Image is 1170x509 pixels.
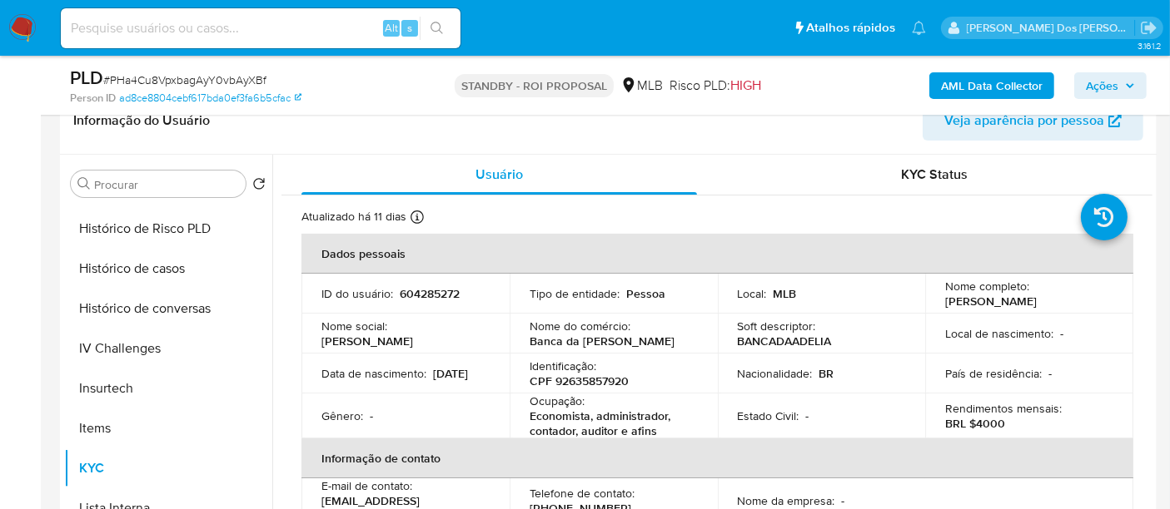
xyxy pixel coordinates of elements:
[64,249,272,289] button: Histórico de casos
[420,17,454,40] button: search-icon
[945,416,1005,431] p: BRL $4000
[1138,39,1162,52] span: 3.161.2
[774,286,797,301] p: MLB
[73,112,210,129] h1: Informação do Usuário
[530,373,629,388] p: CPF 92635857920
[455,74,614,97] p: STANDBY - ROI PROPOSAL
[1140,19,1158,37] a: Sair
[301,438,1133,478] th: Informação de contato
[103,72,266,88] span: # PHa4Cu8VpxbagAyY0vbAyXBf
[64,289,272,329] button: Histórico de conversas
[945,401,1062,416] p: Rendimentos mensais :
[738,493,835,508] p: Nome da empresa :
[70,91,116,106] b: Person ID
[842,493,845,508] p: -
[1074,72,1147,99] button: Ações
[301,209,406,225] p: Atualizado há 11 dias
[70,64,103,91] b: PLD
[941,72,1043,99] b: AML Data Collector
[400,286,460,301] p: 604285272
[923,101,1143,141] button: Veja aparência por pessoa
[475,165,523,184] span: Usuário
[530,486,635,501] p: Telefone de contato :
[912,21,926,35] a: Notificações
[321,408,363,423] p: Gênero :
[944,101,1104,141] span: Veja aparência por pessoa
[738,408,799,423] p: Estado Civil :
[77,177,91,190] button: Procurar
[530,358,596,373] p: Identificação :
[407,20,412,36] span: s
[94,177,239,192] input: Procurar
[738,334,832,348] p: BANCADAADELIA
[530,319,630,334] p: Nome do comércio :
[530,286,620,301] p: Tipo de entidade :
[301,234,1133,274] th: Dados pessoais
[321,334,413,348] p: [PERSON_NAME]
[730,76,761,95] span: HIGH
[1060,326,1063,341] p: -
[819,366,834,381] p: BR
[370,408,373,423] p: -
[929,72,1054,99] button: AML Data Collector
[530,334,675,348] p: Banca da [PERSON_NAME]
[738,286,767,301] p: Local :
[530,393,585,408] p: Ocupação :
[1086,72,1118,99] span: Ações
[806,19,895,37] span: Atalhos rápidos
[806,408,809,423] p: -
[64,368,272,408] button: Insurtech
[321,319,387,334] p: Nome social :
[252,177,266,195] button: Retornar ao pedido padrão
[385,20,398,36] span: Alt
[64,408,272,448] button: Items
[945,366,1042,381] p: País de residência :
[670,77,761,95] span: Risco PLD:
[64,448,272,488] button: KYC
[738,366,813,381] p: Nacionalidade :
[64,209,272,249] button: Histórico de Risco PLD
[902,165,968,184] span: KYC Status
[64,329,272,368] button: IV Challenges
[945,279,1029,294] p: Nome completo :
[433,366,468,381] p: [DATE]
[945,294,1037,309] p: [PERSON_NAME]
[626,286,665,301] p: Pessoa
[61,17,461,39] input: Pesquise usuários ou casos...
[321,286,393,301] p: ID do usuário :
[119,91,301,106] a: ad8ce8804cebf617bda0ef3fa6b5cfac
[321,478,412,493] p: E-mail de contato :
[1048,366,1052,381] p: -
[620,77,663,95] div: MLB
[321,366,426,381] p: Data de nascimento :
[738,319,816,334] p: Soft descriptor :
[945,326,1053,341] p: Local de nascimento :
[967,20,1135,36] p: renato.lopes@mercadopago.com.br
[530,408,691,438] p: Economista, administrador, contador, auditor e afins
